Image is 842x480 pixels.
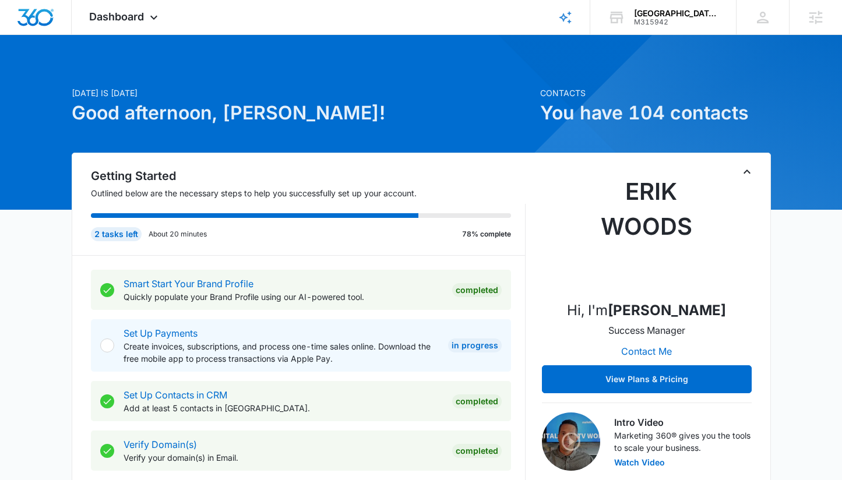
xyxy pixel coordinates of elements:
[72,87,533,99] p: [DATE] is [DATE]
[91,227,142,241] div: 2 tasks left
[124,327,198,339] a: Set Up Payments
[124,389,227,401] a: Set Up Contacts in CRM
[589,174,705,291] img: Erik Woods
[567,300,726,321] p: Hi, I'm
[124,291,443,303] p: Quickly populate your Brand Profile using our AI-powered tool.
[542,365,752,393] button: View Plans & Pricing
[91,187,526,199] p: Outlined below are the necessary steps to help you successfully set up your account.
[452,394,502,408] div: Completed
[614,458,665,467] button: Watch Video
[614,429,752,454] p: Marketing 360® gives you the tools to scale your business.
[89,10,144,23] span: Dashboard
[634,18,719,26] div: account id
[91,167,526,185] h2: Getting Started
[608,302,726,319] strong: [PERSON_NAME]
[448,338,502,352] div: In Progress
[608,323,685,337] p: Success Manager
[614,415,752,429] h3: Intro Video
[540,87,771,99] p: Contacts
[124,451,443,464] p: Verify your domain(s) in Email.
[72,99,533,127] h1: Good afternoon, [PERSON_NAME]!
[124,278,253,290] a: Smart Start Your Brand Profile
[124,340,439,365] p: Create invoices, subscriptions, and process one-time sales online. Download the free mobile app t...
[149,229,207,239] p: About 20 minutes
[124,439,197,450] a: Verify Domain(s)
[634,9,719,18] div: account name
[610,337,684,365] button: Contact Me
[124,402,443,414] p: Add at least 5 contacts in [GEOGRAPHIC_DATA].
[462,229,511,239] p: 78% complete
[740,165,754,179] button: Toggle Collapse
[542,412,600,471] img: Intro Video
[452,444,502,458] div: Completed
[452,283,502,297] div: Completed
[540,99,771,127] h1: You have 104 contacts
